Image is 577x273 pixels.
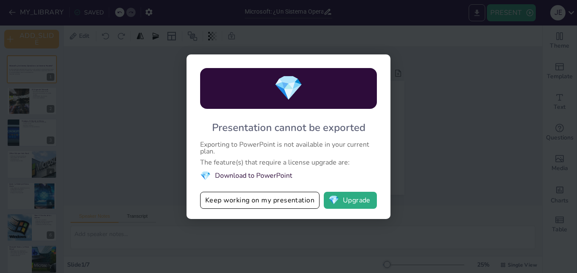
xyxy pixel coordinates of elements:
button: diamondUpgrade [324,192,377,209]
span: diamond [200,170,211,182]
span: diamond [328,196,339,205]
div: The feature(s) that require a license upgrade are: [200,159,377,166]
button: Keep working on my presentation [200,192,320,209]
div: Exporting to PowerPoint is not available in your current plan. [200,141,377,155]
li: Download to PowerPoint [200,170,377,182]
span: diamond [274,72,303,105]
div: Presentation cannot be exported [212,121,365,134]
